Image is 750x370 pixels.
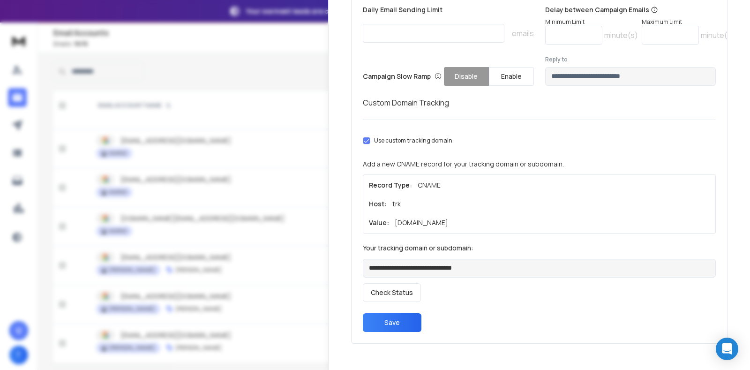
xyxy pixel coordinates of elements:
button: Check Status [363,283,421,302]
p: Add a new CNAME record for your tracking domain or subdomain. [363,159,716,169]
p: minute(s) [604,30,638,41]
p: Delay between Campaign Emails [545,5,735,15]
p: CNAME [418,181,441,190]
label: Reply to [545,56,716,63]
h1: Host: [369,199,387,209]
button: Enable [489,67,534,86]
button: Disable [444,67,489,86]
p: emails [512,28,534,39]
h1: Value: [369,218,389,227]
p: [DOMAIN_NAME] [395,218,448,227]
p: minute(s) [701,30,735,41]
label: Use custom tracking domain [374,137,452,144]
p: trk [392,199,401,209]
p: Daily Email Sending Limit [363,5,534,18]
p: Campaign Slow Ramp [363,72,442,81]
p: Minimum Limit [545,18,638,26]
h1: Custom Domain Tracking [363,97,716,108]
div: Open Intercom Messenger [716,338,738,360]
p: Maximum Limit [642,18,735,26]
button: Save [363,313,421,332]
label: Your tracking domain or subdomain: [363,245,716,251]
h1: Record Type: [369,181,412,190]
